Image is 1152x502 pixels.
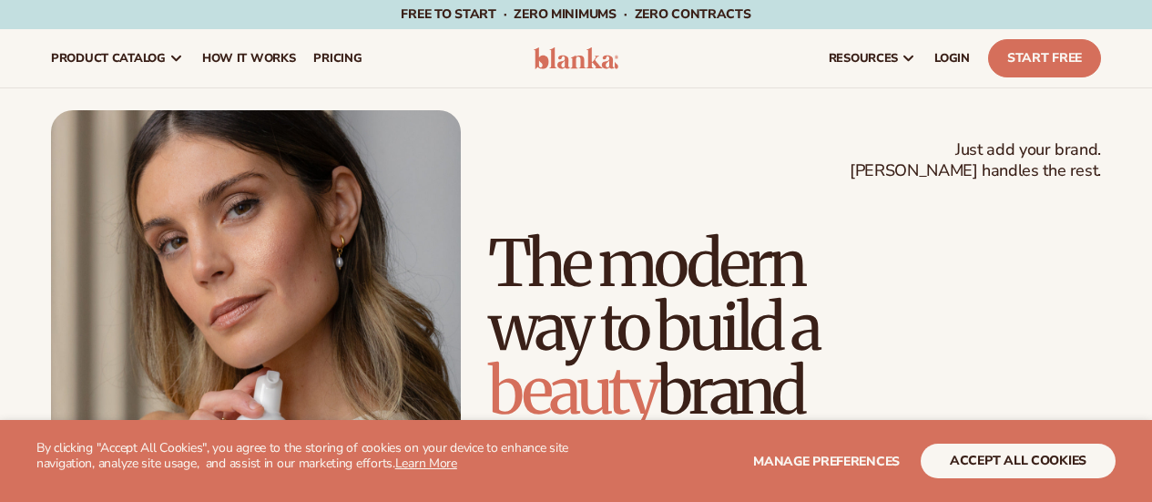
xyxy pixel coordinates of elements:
a: product catalog [42,29,193,87]
span: Free to start · ZERO minimums · ZERO contracts [401,5,750,23]
span: beauty [488,351,657,431]
p: By clicking "Accept All Cookies", you agree to the storing of cookies on your device to enhance s... [36,441,576,472]
button: Manage preferences [753,444,900,478]
button: accept all cookies [921,444,1116,478]
span: How It Works [202,51,296,66]
a: resources [820,29,925,87]
a: Start Free [988,39,1101,77]
span: Manage preferences [753,453,900,470]
span: pricing [313,51,362,66]
span: Just add your brand. [PERSON_NAME] handles the rest. [850,139,1101,182]
span: resources [829,51,898,66]
a: How It Works [193,29,305,87]
a: LOGIN [925,29,979,87]
h1: The modern way to build a brand [488,231,1101,423]
a: pricing [304,29,371,87]
span: LOGIN [934,51,970,66]
a: Learn More [395,455,457,472]
span: product catalog [51,51,166,66]
img: logo [534,47,619,69]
